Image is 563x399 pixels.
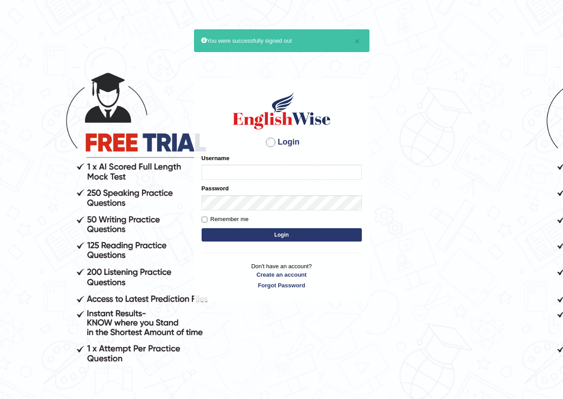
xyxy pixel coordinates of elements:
input: Remember me [202,217,207,222]
div: You were successfully signed out [194,29,369,52]
label: Password [202,184,229,193]
p: Don't have an account? [202,262,362,290]
label: Remember me [202,215,249,224]
h4: Login [202,135,362,149]
a: Create an account [202,270,362,279]
a: Forgot Password [202,281,362,290]
img: Logo of English Wise sign in for intelligent practice with AI [231,91,332,131]
label: Username [202,154,230,162]
button: × [354,36,360,46]
button: Login [202,228,362,242]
